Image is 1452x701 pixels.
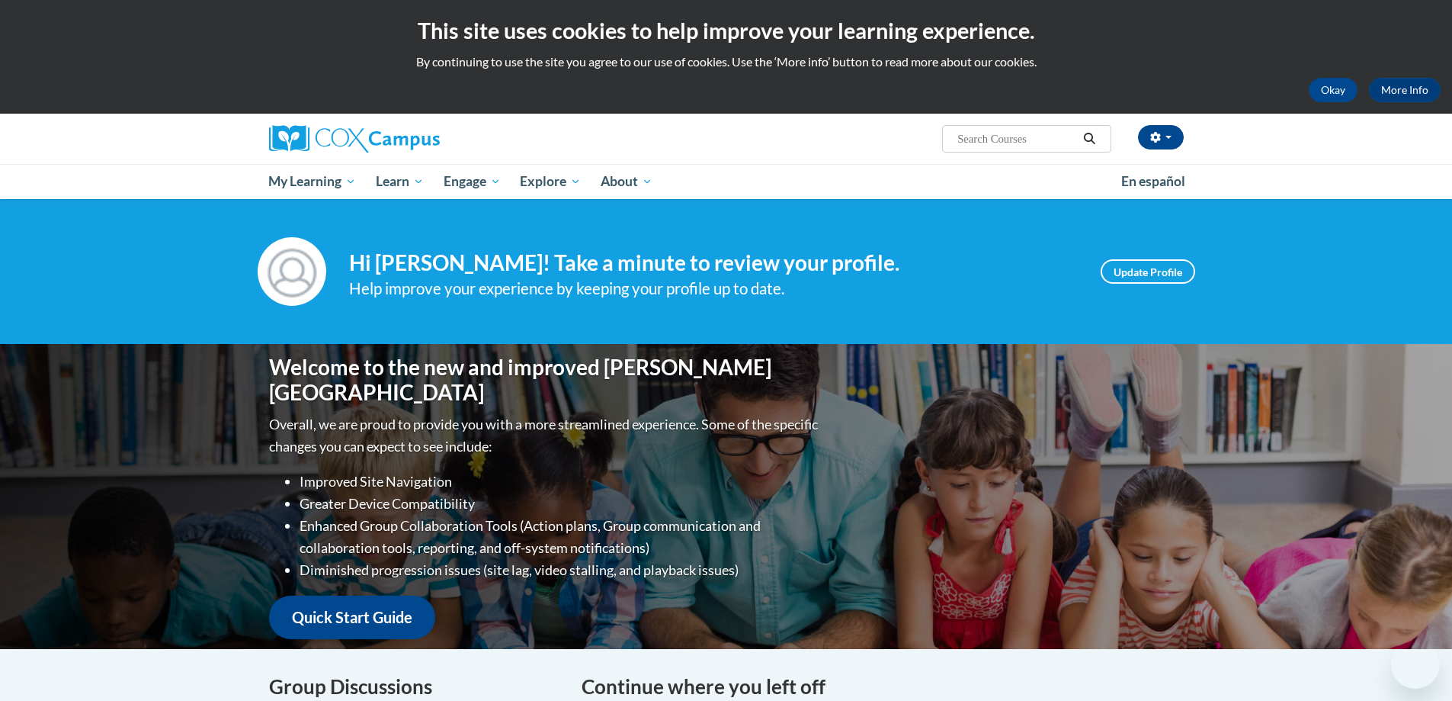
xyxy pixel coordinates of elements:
span: Engage [444,172,501,191]
a: Engage [434,164,511,199]
span: Explore [520,172,581,191]
span: En español [1121,173,1185,189]
button: Account Settings [1138,125,1184,150]
li: Diminished progression issues (site lag, video stalling, and playback issues) [300,559,822,581]
li: Enhanced Group Collaboration Tools (Action plans, Group communication and collaboration tools, re... [300,515,822,559]
h2: This site uses cookies to help improve your learning experience. [11,15,1441,46]
p: By continuing to use the site you agree to our use of cookies. Use the ‘More info’ button to read... [11,53,1441,70]
a: More Info [1369,78,1441,102]
a: En español [1111,166,1195,198]
button: Okay [1309,78,1357,102]
a: Cox Campus [269,125,559,153]
h1: Welcome to the new and improved [PERSON_NAME][GEOGRAPHIC_DATA] [269,355,822,406]
li: Improved Site Navigation [300,471,822,493]
span: My Learning [268,172,356,191]
a: Learn [366,164,434,199]
button: Search [1078,130,1101,148]
span: About [601,172,652,191]
p: Overall, we are proud to provide you with a more streamlined experience. Some of the specific cha... [269,413,822,458]
div: Help improve your experience by keeping your profile up to date. [349,276,1078,301]
span: Learn [376,172,424,191]
a: Quick Start Guide [269,596,435,639]
input: Search Courses [956,130,1078,148]
img: Cox Campus [269,125,440,153]
img: Profile Image [258,237,326,306]
a: Explore [510,164,591,199]
iframe: Button to launch messaging window [1391,640,1440,689]
li: Greater Device Compatibility [300,493,822,515]
a: My Learning [259,164,367,199]
h4: Hi [PERSON_NAME]! Take a minute to review your profile. [349,250,1078,276]
div: Main menu [246,164,1207,199]
a: About [591,164,662,199]
a: Update Profile [1101,259,1195,284]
